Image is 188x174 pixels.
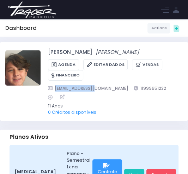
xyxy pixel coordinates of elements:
[147,23,170,33] a: Actions
[48,109,96,115] a: 0 Créditos disponíveis
[132,59,162,70] a: Vendas
[134,85,166,92] a: 11999651232
[48,103,174,109] span: 11 Anos
[5,50,41,86] img: Benício Franco Fernandes Gioielli
[48,85,128,92] a: [EMAIL_ADDRESS][DOMAIN_NAME]
[83,59,128,70] a: Editar Dados
[48,59,79,70] a: Agenda
[96,48,139,56] a: [PERSON_NAME]
[10,134,48,140] h3: Planos Ativos
[48,70,83,81] a: Financeiro
[5,25,37,31] h5: Dashboard
[48,48,92,56] a: [PERSON_NAME]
